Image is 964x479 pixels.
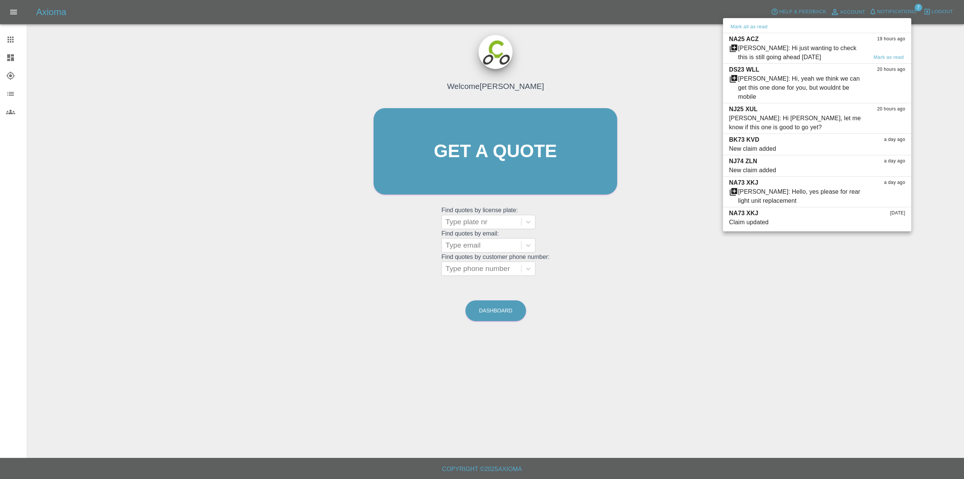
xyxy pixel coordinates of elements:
span: 19 hours ago [877,35,905,43]
button: Mark as read [872,53,905,62]
span: 20 hours ago [877,66,905,73]
div: New claim added [729,144,776,153]
p: NA25 ACZ [729,35,759,44]
span: a day ago [884,179,905,187]
span: a day ago [884,136,905,144]
p: NJ74 ZLN [729,157,757,166]
div: [PERSON_NAME]: Hi just wanting to check this is still going ahead [DATE] [738,44,868,62]
div: [PERSON_NAME]: Hello, yes please for rear light unit replacement [738,187,868,205]
p: NA73 XKJ [729,178,758,187]
div: Claim updated [729,218,769,227]
div: [PERSON_NAME]: Hi [PERSON_NAME], let me know if this one is good to go yet? [729,114,868,132]
div: New claim added [729,166,776,175]
span: 20 hours ago [877,106,905,113]
p: BK73 KVD [729,135,759,144]
p: NA73 XKJ [729,209,758,218]
button: Mark all as read [729,23,769,31]
span: a day ago [884,158,905,165]
p: DS23 WLL [729,65,759,74]
div: [PERSON_NAME]: Hi, yeah we think we can get this one done for you, but wouldnt be mobile [738,74,868,101]
span: [DATE] [890,210,905,217]
p: NJ25 XUL [729,105,758,114]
